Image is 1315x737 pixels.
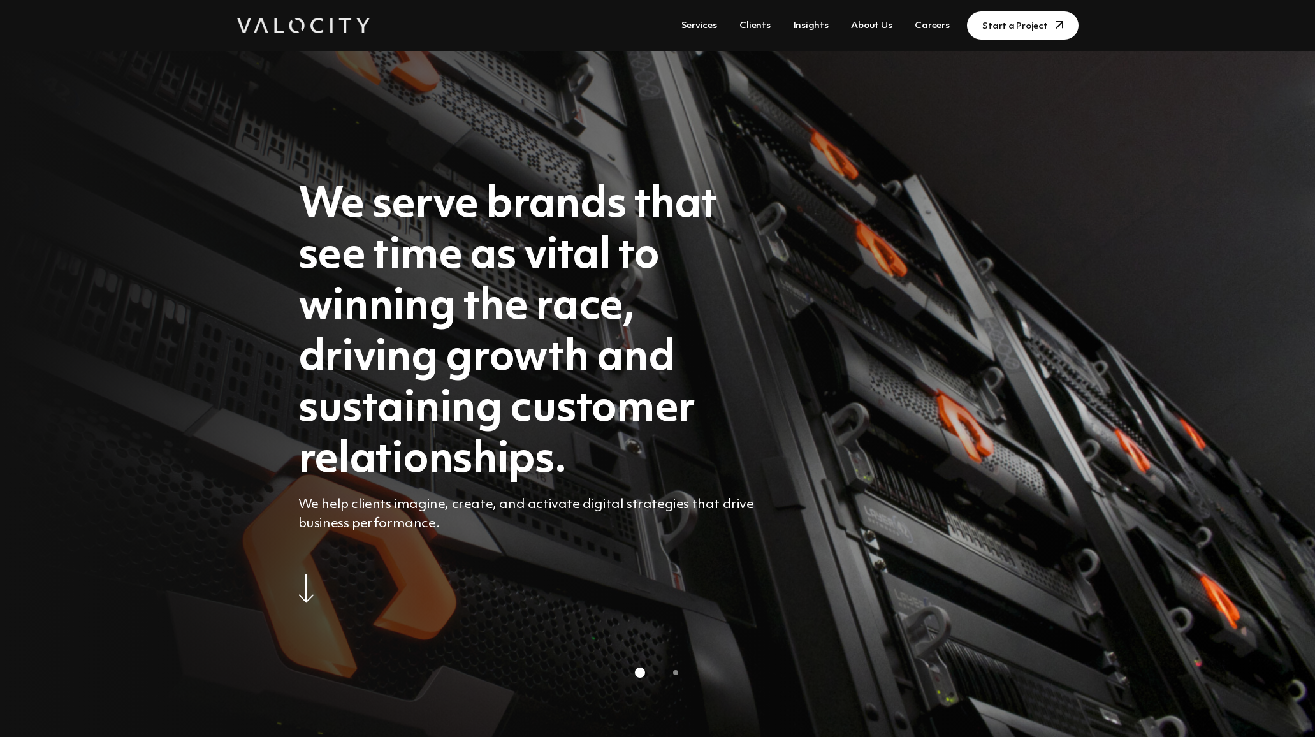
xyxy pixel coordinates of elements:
[676,14,722,38] a: Services
[846,14,897,38] a: About Us
[298,495,771,534] p: We help clients imagine, create, and activate digital strategies that drive business performance.
[237,18,370,33] img: Valocity Digital
[298,180,771,486] h1: We serve brands that see time as vital to winning the race, driving growth and sustaining custome...
[788,14,834,38] a: Insights
[734,14,775,38] a: Clients
[967,11,1078,40] a: Start a Project
[910,14,954,38] a: Careers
